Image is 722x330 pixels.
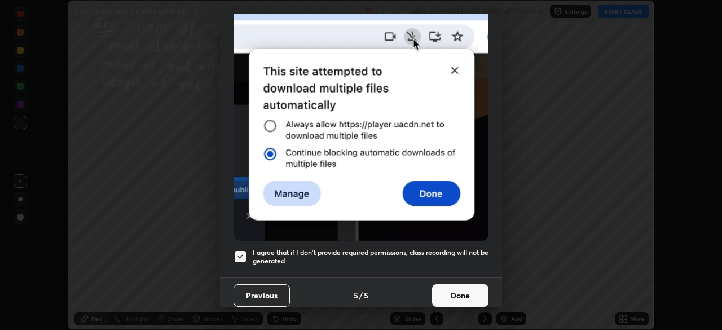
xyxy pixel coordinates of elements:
button: Previous [234,284,290,307]
h4: / [359,289,363,301]
h4: 5 [354,289,358,301]
button: Done [432,284,488,307]
h4: 5 [364,289,368,301]
h5: I agree that if I don't provide required permissions, class recording will not be generated [253,248,488,266]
